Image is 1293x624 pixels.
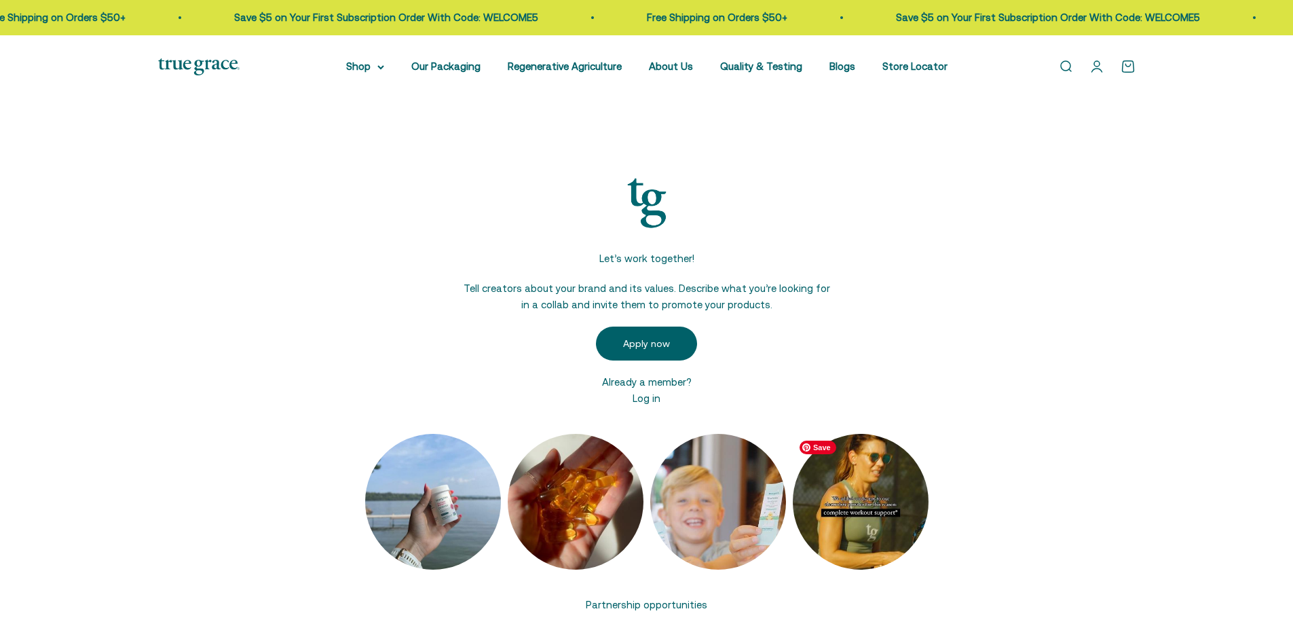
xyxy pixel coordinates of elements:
[649,60,693,72] a: About Us
[647,12,787,23] a: Free Shipping on Orders $50+
[596,374,697,390] p: Already a member?
[346,58,384,75] summary: Shop
[464,280,830,313] p: Tell creators about your brand and its values. Describe what you’re looking for in a collab and i...
[896,10,1200,26] p: Save $5 on Your First Subscription Order With Code: WELCOME5
[613,169,681,237] img: True Grace
[882,60,948,72] a: Store Locator
[800,441,836,454] span: Save
[596,327,697,361] a: Apply now
[508,60,622,72] a: Regenerative Agriculture
[234,10,538,26] p: Save $5 on Your First Subscription Order With Code: WELCOME5
[411,60,481,72] a: Our Packaging
[599,251,694,267] h1: Let’s work together!
[174,597,1119,613] h2: Partnership opportunities
[633,392,660,404] a: Log in
[829,60,855,72] a: Blogs
[720,60,802,72] a: Quality & Testing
